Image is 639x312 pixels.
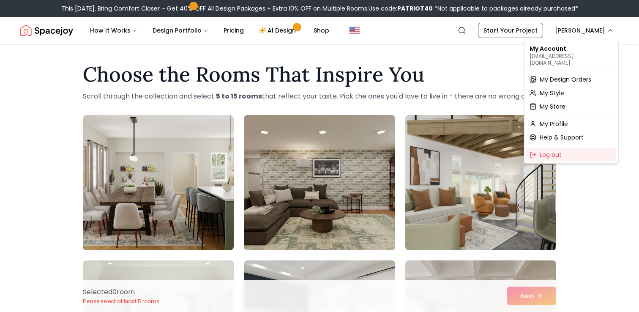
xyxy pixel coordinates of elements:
div: My Account [526,42,617,69]
span: Log out [540,151,562,159]
a: My Store [526,100,617,113]
span: My Profile [540,120,568,128]
p: [EMAIL_ADDRESS][DOMAIN_NAME] [530,53,613,66]
a: My Design Orders [526,73,617,86]
span: My Store [540,102,565,111]
div: [PERSON_NAME] [524,40,619,164]
a: My Style [526,86,617,100]
a: Help & Support [526,131,617,144]
span: My Style [540,89,564,97]
a: My Profile [526,117,617,131]
span: My Design Orders [540,75,591,84]
span: Help & Support [540,133,584,142]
